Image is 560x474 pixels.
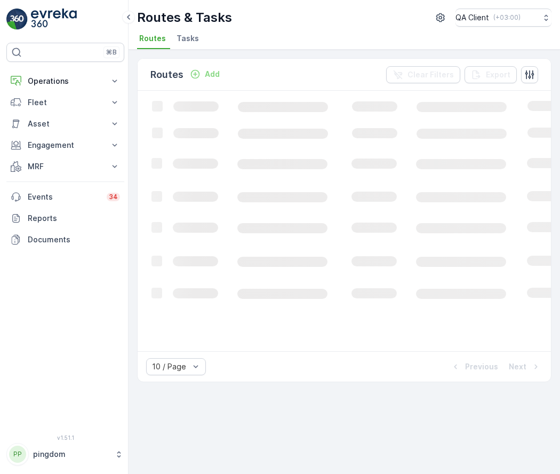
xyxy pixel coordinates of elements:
p: ⌘B [106,48,117,57]
img: logo [6,9,28,30]
p: Next [509,361,526,372]
button: MRF [6,156,124,177]
p: Add [205,69,220,80]
p: Events [28,192,100,202]
p: Previous [465,361,498,372]
p: Operations [28,76,103,86]
p: Export [486,69,510,80]
p: Fleet [28,97,103,108]
button: Fleet [6,92,124,113]
p: Documents [28,234,120,245]
button: Operations [6,70,124,92]
a: Documents [6,229,124,250]
p: ( +03:00 ) [493,13,521,22]
a: Events34 [6,186,124,208]
button: PPpingdom [6,443,124,465]
span: v 1.51.1 [6,434,124,441]
img: logo_light-DOdMpM7g.png [31,9,77,30]
span: Routes [139,33,166,44]
p: 34 [109,193,118,201]
a: Reports [6,208,124,229]
p: Asset [28,118,103,129]
button: QA Client(+03:00) [455,9,551,27]
p: Reports [28,213,120,224]
button: Clear Filters [386,66,460,83]
div: PP [9,446,26,463]
button: Next [508,360,542,373]
p: QA Client [455,12,489,23]
button: Add [186,68,224,81]
p: Routes & Tasks [137,9,232,26]
p: pingdom [33,449,109,460]
span: Tasks [177,33,199,44]
p: Routes [150,67,183,82]
button: Asset [6,113,124,135]
p: Engagement [28,140,103,151]
button: Engagement [6,135,124,156]
p: Clear Filters [407,69,454,80]
button: Export [465,66,517,83]
p: MRF [28,161,103,172]
button: Previous [449,360,499,373]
